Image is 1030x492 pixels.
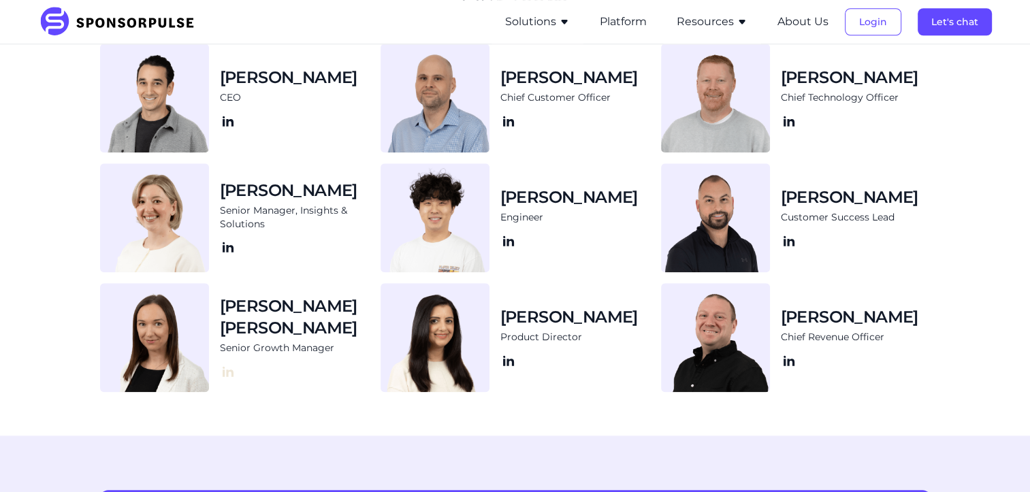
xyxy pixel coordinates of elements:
button: Solutions [505,14,570,30]
button: Let's chat [918,8,992,35]
a: About Us [777,16,828,28]
span: Engineer [500,211,543,225]
span: Chief Technology Officer [781,91,899,105]
button: Platform [600,14,647,30]
button: About Us [777,14,828,30]
button: Resources [677,14,747,30]
h3: [PERSON_NAME] [781,67,918,88]
a: Platform [600,16,647,28]
span: Product Director [500,331,582,344]
span: Customer Success Lead [781,211,895,225]
span: Chief Customer Officer [500,91,611,105]
img: SponsorPulse [39,7,204,37]
h3: [PERSON_NAME] [781,306,918,328]
h3: [PERSON_NAME] [PERSON_NAME] [220,295,370,339]
button: Login [845,8,901,35]
h3: [PERSON_NAME] [220,180,357,201]
h3: [PERSON_NAME] [500,186,638,208]
iframe: Chat Widget [962,427,1030,492]
span: Senior Growth Manager [220,342,334,355]
h3: [PERSON_NAME] [220,67,357,88]
span: Senior Manager, Insights & Solutions [220,204,370,231]
span: Chief Revenue Officer [781,331,884,344]
h3: [PERSON_NAME] [500,306,638,328]
h3: [PERSON_NAME] [781,186,918,208]
a: Let's chat [918,16,992,28]
h3: [PERSON_NAME] [500,67,638,88]
span: CEO [220,91,241,105]
a: Login [845,16,901,28]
